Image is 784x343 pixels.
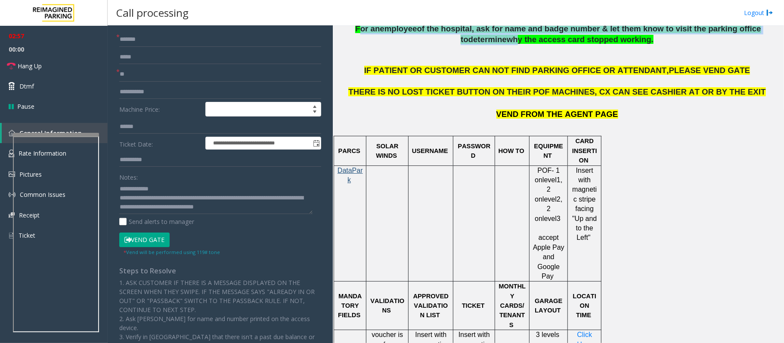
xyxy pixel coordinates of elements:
[535,196,564,222] span: 2, 2 on
[348,87,765,96] span: THERE IS NO LOST TICKET BUTTON ON THEIR POF MACHINES, CX CAN SEE CASHIER AT OR BY THE EXIT
[338,147,360,154] span: PARCS
[507,35,513,44] span: w
[535,297,564,314] span: GARAGE LAYOUT
[458,143,490,159] span: PASSWORD
[309,109,321,116] span: Decrease value
[9,212,15,218] img: 'icon'
[534,143,564,159] span: EQUIPMENT
[766,8,773,17] img: logout
[309,102,321,109] span: Increase value
[9,191,15,198] img: 'icon'
[573,293,597,319] span: LOCATION TIME
[478,35,507,44] span: termine
[364,66,669,75] span: IF PATIENT OR CUSTOMER CAN NOT FIND PARKING OFFICE OR ATTENDANT,
[499,283,526,328] span: MONTHLY CARDS/TENANTS
[413,293,450,319] span: APPROVED VALIDATION LIST
[119,233,170,247] button: Vend Gate
[380,24,417,33] span: employee
[370,297,404,314] span: VALIDATIONS
[9,232,14,239] img: 'icon'
[9,150,14,157] img: 'icon'
[572,138,597,164] span: CARD INSERTION
[536,331,559,338] span: 3 levels
[499,147,524,154] span: HOW TO
[542,215,557,222] span: level
[496,110,618,119] span: VEND FROM THE AGENT PAGE
[17,102,34,111] span: Pause
[9,171,15,177] img: 'icon'
[119,170,138,182] label: Notes:
[119,267,321,275] h4: Steps to Resolve
[355,24,380,33] span: For an
[417,24,439,33] span: of the
[557,215,561,222] span: 3
[19,129,82,137] span: General Information
[542,176,557,184] span: level
[117,102,203,116] label: Machine Price:
[119,217,194,226] label: Send alerts to manager
[376,143,400,159] span: SOLAR WINDS
[311,137,321,149] span: Toggle popup
[117,137,203,150] label: Ticket Date:
[9,130,15,136] img: 'icon'
[533,234,566,280] span: accept Apple Pay and Google Pay
[744,8,773,17] a: Logout
[18,61,42,70] span: Hang Up
[542,196,557,203] span: level
[2,123,108,143] a: General Information
[468,35,478,44] span: de
[535,176,564,203] span: 1, 2 on
[124,249,220,255] small: Vend will be performed using 119# tone
[112,2,193,23] h3: Call processing
[338,293,362,319] span: MANDATORY FIELDS
[19,82,34,91] span: Dtmf
[669,66,750,75] span: PLEASE VEND GATE
[513,35,654,44] span: hy the access card stopped working.
[338,167,363,184] a: DataPark
[412,147,448,154] span: USERNAME
[462,302,485,309] span: TICKET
